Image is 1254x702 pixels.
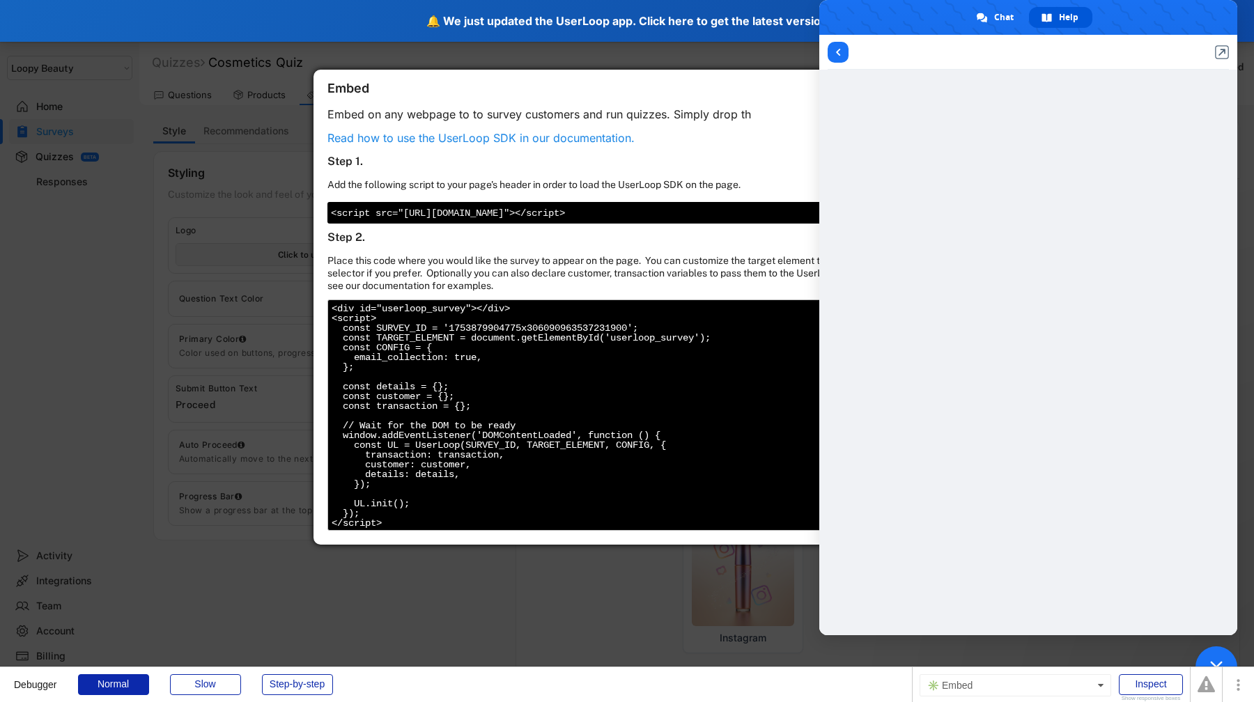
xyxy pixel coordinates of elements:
[14,667,57,689] div: Debugger
[1215,45,1229,59] a: View in Helpdesk
[327,155,397,171] div: Step 1.
[327,131,635,148] div: Read how to use the UserLoop SDK in our documentation.
[327,231,397,247] div: Step 2.
[327,107,751,124] div: Embed on any webpage to to survey customers and run quizzes. Simply drop th
[262,674,333,695] div: Step-by-step
[327,254,927,292] div: Place this code where you would like the survey to appear on the page. You can customize the targ...
[170,674,241,695] div: Slow
[1119,674,1183,695] div: Inspect
[1059,7,1078,28] span: Help
[1029,7,1092,28] div: Help
[78,674,149,695] div: Normal
[920,674,1111,696] div: ✳️ Embed
[994,7,1014,28] span: Chat
[1119,696,1183,701] div: Show responsive boxes
[327,80,397,97] div: Embed
[327,178,741,195] div: Add the following script to your page's header in order to load the UserLoop SDK on the page.
[964,7,1028,28] div: Chat
[1195,646,1237,688] div: Close chat
[828,42,849,63] span: Return to articles
[327,202,934,224] div: <script src="[URL][DOMAIN_NAME]"></script>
